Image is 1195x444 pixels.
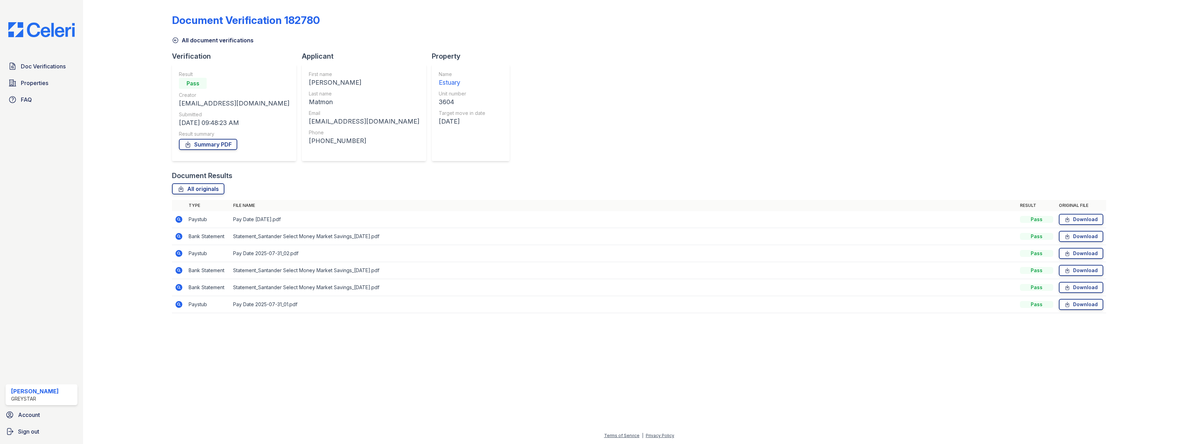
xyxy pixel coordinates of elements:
div: Document Verification 182780 [172,14,320,26]
div: [PERSON_NAME] [11,387,59,395]
div: Last name [309,90,419,97]
td: Paystub [186,211,230,228]
div: Matmon [309,97,419,107]
a: All document verifications [172,36,254,44]
td: Pay Date 2025-07-31_02.pdf [230,245,1017,262]
div: Applicant [302,51,432,61]
div: First name [309,71,419,78]
div: [EMAIL_ADDRESS][DOMAIN_NAME] [309,117,419,126]
th: Original file [1056,200,1106,211]
div: Creator [179,92,289,99]
span: FAQ [21,95,32,104]
div: Greystar [11,395,59,402]
td: Paystub [186,296,230,313]
div: Email [309,110,419,117]
span: Doc Verifications [21,62,66,70]
a: Sign out [3,425,80,438]
div: Target move in date [439,110,485,117]
span: Sign out [18,427,39,436]
a: Account [3,408,80,422]
img: CE_Logo_Blue-a8612792a0a2168367f1c8372b55b34899dd931a85d93a1a3d3e32e68fde9ad4.png [3,22,80,37]
div: Result summary [179,131,289,137]
td: Pay Date 2025-07-31_01.pdf [230,296,1017,313]
a: Download [1059,248,1103,259]
div: Submitted [179,111,289,118]
a: Privacy Policy [646,433,674,438]
td: Statement_Santander Select Money Market Savings_[DATE].pdf [230,279,1017,296]
td: Bank Statement [186,262,230,279]
td: Statement_Santander Select Money Market Savings_[DATE].pdf [230,262,1017,279]
div: Name [439,71,485,78]
td: Bank Statement [186,279,230,296]
div: Pass [1020,284,1053,291]
div: Document Results [172,171,232,181]
a: Terms of Service [604,433,640,438]
a: Properties [6,76,77,90]
div: [DATE] 09:48:23 AM [179,118,289,128]
th: File name [230,200,1017,211]
td: Statement_Santander Select Money Market Savings_[DATE].pdf [230,228,1017,245]
th: Result [1017,200,1056,211]
div: 3604 [439,97,485,107]
a: Doc Verifications [6,59,77,73]
div: [DATE] [439,117,485,126]
div: Unit number [439,90,485,97]
div: [PERSON_NAME] [309,78,419,87]
div: Pass [1020,301,1053,308]
div: Result [179,71,289,78]
a: All originals [172,183,224,194]
div: Property [432,51,515,61]
div: Pass [179,78,207,89]
a: Download [1059,299,1103,310]
a: Download [1059,214,1103,225]
div: Pass [1020,267,1053,274]
div: Phone [309,129,419,136]
a: Download [1059,282,1103,293]
div: | [642,433,643,438]
a: Download [1059,265,1103,276]
div: Pass [1020,250,1053,257]
span: Account [18,411,40,419]
td: Paystub [186,245,230,262]
td: Pay Date [DATE].pdf [230,211,1017,228]
div: [EMAIL_ADDRESS][DOMAIN_NAME] [179,99,289,108]
a: Summary PDF [179,139,237,150]
span: Properties [21,79,48,87]
div: [PHONE_NUMBER] [309,136,419,146]
th: Type [186,200,230,211]
div: Estuary [439,78,485,87]
a: Name Estuary [439,71,485,87]
td: Bank Statement [186,228,230,245]
div: Pass [1020,233,1053,240]
div: Verification [172,51,302,61]
a: FAQ [6,93,77,107]
div: Pass [1020,216,1053,223]
a: Download [1059,231,1103,242]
